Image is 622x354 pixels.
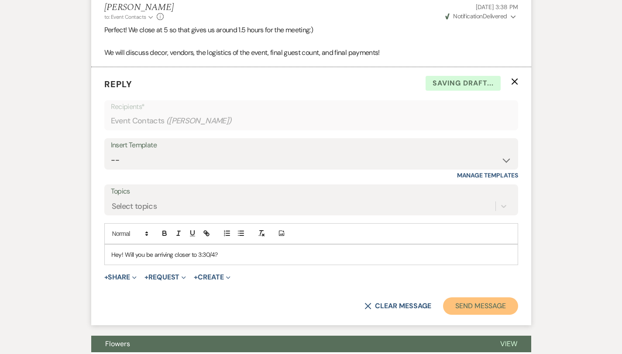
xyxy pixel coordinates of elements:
div: Event Contacts [111,112,512,129]
button: Create [194,274,230,281]
span: Reply [104,78,132,90]
span: Flowers [105,339,130,348]
span: to: Event Contacts [104,14,146,20]
span: Notification [453,12,482,20]
h5: [PERSON_NAME] [104,2,174,13]
span: Saving draft... [426,76,501,91]
button: View [486,336,531,352]
button: NotificationDelivered [444,12,518,21]
p: Hey! Will you be arriving closer to 3:30/4? [111,250,511,259]
p: Perfect! We close at 5 so that gives us around 1.5 hours for the meeting:) [104,24,518,36]
button: Clear message [364,303,431,310]
span: [DATE] 3:38 PM [476,3,518,11]
span: + [144,274,148,281]
div: Select topics [112,200,157,212]
label: Topics [111,185,512,198]
span: ( [PERSON_NAME] ) [166,115,232,127]
span: + [194,274,198,281]
p: Recipients* [111,101,512,112]
span: + [104,274,108,281]
button: Send Message [443,297,518,315]
span: Delivered [445,12,507,20]
a: Manage Templates [457,171,518,179]
button: Flowers [91,336,486,352]
p: We will discuss decor, vendors, the logistics of the event, final guest count, and final payments! [104,47,518,58]
button: to: Event Contacts [104,13,155,21]
span: View [500,339,517,348]
div: Insert Template [111,139,512,152]
button: Share [104,274,137,281]
button: Request [144,274,186,281]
